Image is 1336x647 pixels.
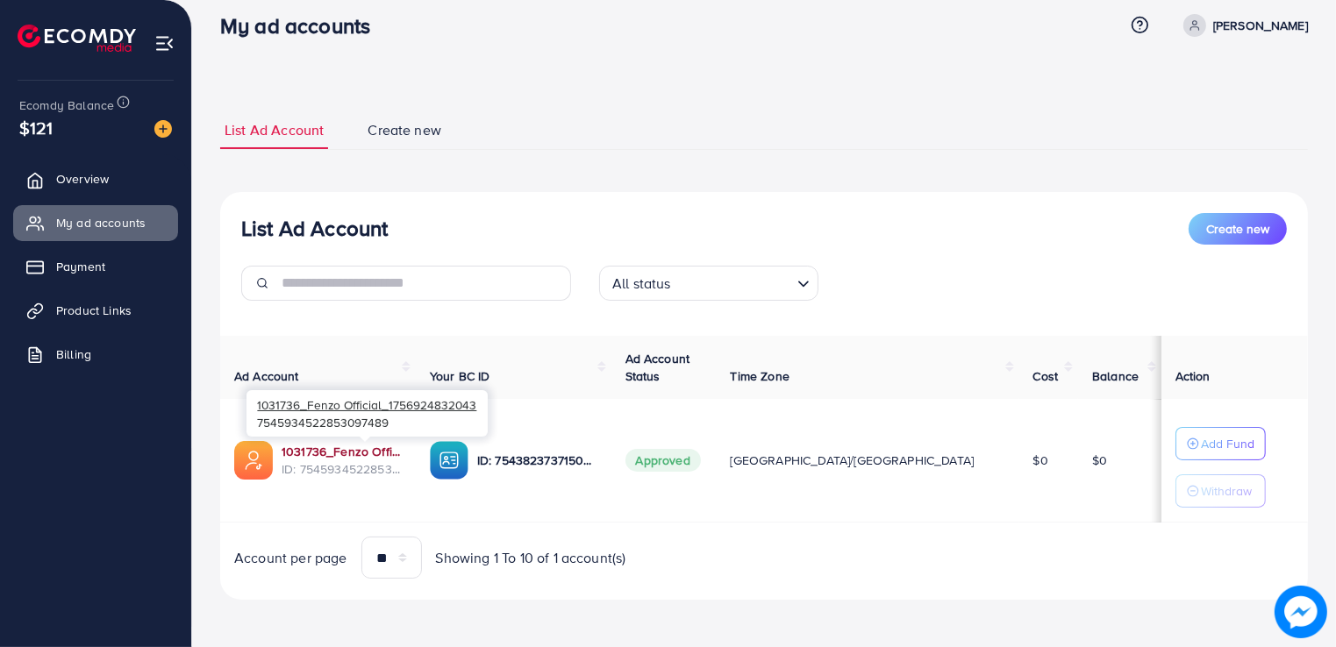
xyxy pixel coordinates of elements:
button: Add Fund [1175,427,1266,460]
span: $0 [1033,451,1048,469]
span: Time Zone [731,367,789,385]
img: logo [18,25,136,52]
a: 1031736_Fenzo Official_1756924832043 [282,443,402,460]
span: Balance [1092,367,1139,385]
span: Billing [56,345,91,363]
img: ic-ads-acc.e4c84228.svg [234,441,273,480]
span: All status [609,271,675,296]
span: Product Links [56,302,132,319]
img: image [154,120,172,138]
span: $121 [19,115,54,140]
input: Search for option [676,267,790,296]
span: Create new [368,120,441,140]
a: Product Links [13,293,178,328]
button: Withdraw [1175,474,1266,508]
span: Overview [56,170,109,188]
img: menu [154,33,175,53]
h3: My ad accounts [220,13,384,39]
span: My ad accounts [56,214,146,231]
img: image [1275,586,1326,637]
div: 7545934522853097489 [246,390,488,437]
p: Add Fund [1201,433,1254,454]
a: Billing [13,337,178,372]
span: List Ad Account [225,120,324,140]
span: Ecomdy Balance [19,96,114,114]
h3: List Ad Account [241,216,388,241]
a: Payment [13,249,178,284]
div: Search for option [599,266,818,301]
span: $0 [1092,451,1107,469]
span: Ad Account [234,367,299,385]
span: Ad Account Status [625,350,690,385]
span: 1031736_Fenzo Official_1756924832043 [257,396,476,413]
span: ID: 7545934522853097489 [282,460,402,478]
span: Action [1175,367,1211,385]
p: ID: 7543823737150406657 [477,450,597,471]
button: Create new [1189,213,1287,245]
p: [PERSON_NAME] [1213,15,1308,36]
span: Cost [1033,367,1059,385]
span: Showing 1 To 10 of 1 account(s) [436,548,626,568]
a: [PERSON_NAME] [1176,14,1308,37]
span: [GEOGRAPHIC_DATA]/[GEOGRAPHIC_DATA] [731,451,975,469]
span: Account per page [234,548,347,568]
a: Overview [13,161,178,196]
span: Approved [625,449,701,472]
span: Payment [56,258,105,275]
a: My ad accounts [13,205,178,240]
span: Your BC ID [430,367,490,385]
img: ic-ba-acc.ded83a64.svg [430,441,468,480]
span: Create new [1206,220,1269,238]
p: Withdraw [1201,480,1252,501]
